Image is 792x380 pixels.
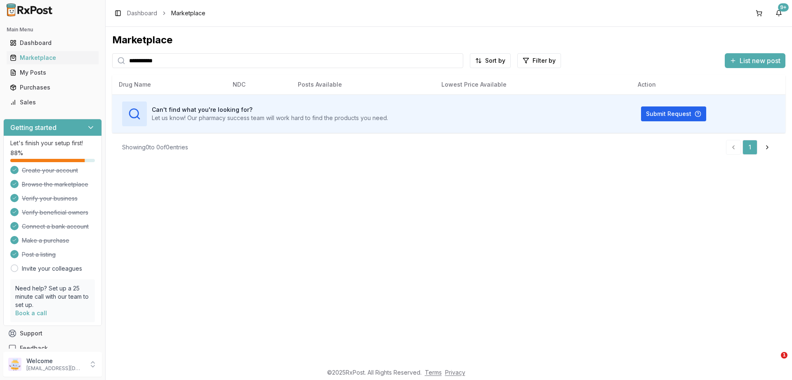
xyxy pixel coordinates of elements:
div: My Posts [10,68,95,77]
th: Action [631,75,785,94]
a: Sales [7,95,99,110]
img: RxPost Logo [3,3,56,17]
p: [EMAIL_ADDRESS][DOMAIN_NAME] [26,365,84,372]
span: Filter by [533,57,556,65]
span: 1 [781,352,787,359]
div: Marketplace [10,54,95,62]
th: Drug Name [112,75,226,94]
nav: breadcrumb [127,9,205,17]
th: NDC [226,75,291,94]
p: Welcome [26,357,84,365]
span: Feedback [20,344,48,352]
a: Terms [425,369,442,376]
p: Let's finish your setup first! [10,139,95,147]
button: Sales [3,96,102,109]
span: 88 % [10,149,23,157]
button: 9+ [772,7,785,20]
a: Purchases [7,80,99,95]
button: Feedback [3,341,102,356]
div: Dashboard [10,39,95,47]
button: Support [3,326,102,341]
button: Marketplace [3,51,102,64]
th: Lowest Price Available [435,75,631,94]
button: Purchases [3,81,102,94]
p: Let us know! Our pharmacy success team will work hard to find the products you need. [152,114,388,122]
a: Privacy [445,369,465,376]
span: Make a purchase [22,236,69,245]
button: Submit Request [641,106,706,121]
a: 1 [742,140,757,155]
button: My Posts [3,66,102,79]
button: Dashboard [3,36,102,50]
a: Dashboard [7,35,99,50]
h3: Getting started [10,123,57,132]
h2: Main Menu [7,26,99,33]
div: 9+ [778,3,789,12]
h3: Can't find what you're looking for? [152,106,388,114]
span: Verify beneficial owners [22,208,88,217]
span: Post a listing [22,250,56,259]
span: Sort by [485,57,505,65]
span: Verify your business [22,194,78,203]
a: List new post [725,57,785,66]
div: Sales [10,98,95,106]
a: Dashboard [127,9,157,17]
nav: pagination [726,140,775,155]
a: Invite your colleagues [22,264,82,273]
span: Browse the marketplace [22,180,88,189]
th: Posts Available [291,75,435,94]
span: Connect a bank account [22,222,89,231]
p: Need help? Set up a 25 minute call with our team to set up. [15,284,90,309]
iframe: Intercom live chat [764,352,784,372]
div: Marketplace [112,33,785,47]
img: User avatar [8,358,21,371]
a: Marketplace [7,50,99,65]
span: List new post [740,56,780,66]
button: Sort by [470,53,511,68]
span: Create your account [22,166,78,175]
div: Purchases [10,83,95,92]
button: Filter by [517,53,561,68]
span: Marketplace [171,9,205,17]
button: List new post [725,53,785,68]
a: My Posts [7,65,99,80]
a: Book a call [15,309,47,316]
a: Go to next page [759,140,775,155]
div: Showing 0 to 0 of 0 entries [122,143,188,151]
